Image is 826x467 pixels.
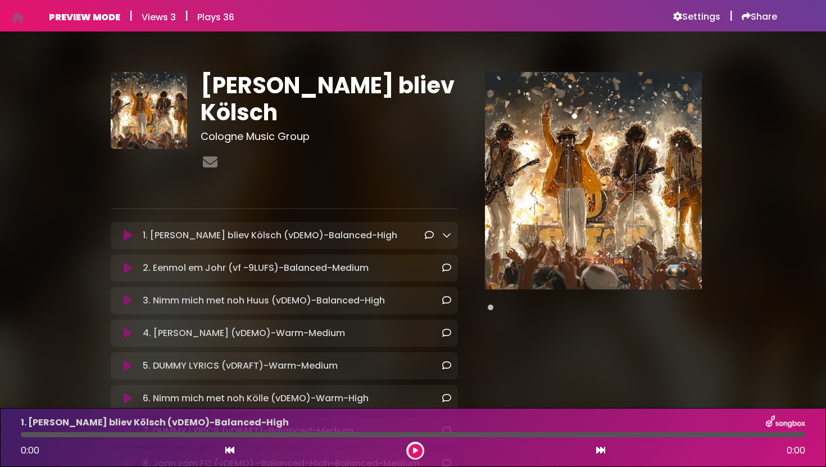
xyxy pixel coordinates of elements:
p: 6. Nimm mich met noh Kölle (vDEMO)-Warm-High [143,392,369,405]
img: songbox-logo-white.png [766,415,805,430]
h6: Plays 36 [197,12,234,22]
h6: PREVIEW MODE [49,12,120,22]
p: 4. [PERSON_NAME] (vDEMO)-Warm-Medium [143,327,345,340]
a: Share [742,11,777,22]
h5: | [185,9,188,22]
p: 3. Nimm mich met noh Huus (vDEMO)-Balanced-High [143,294,385,307]
span: 0:00 [787,444,805,457]
a: Settings [673,11,720,22]
p: 2. Eenmol em Johr (vf -9LUFS)-Balanced-Medium [143,261,369,275]
h5: | [129,9,133,22]
span: 0:00 [21,444,39,457]
img: Main Media [485,72,702,289]
p: 5. DUMMY LYRICS (vDRAFT)-Warm-Medium [143,359,338,373]
p: 1. [PERSON_NAME] bliev Kölsch (vDEMO)-Balanced-High [143,229,397,242]
h5: | [729,9,733,22]
p: 1. [PERSON_NAME] bliev Kölsch (vDEMO)-Balanced-High [21,416,289,429]
img: 7CvscnJpT4ZgYQDj5s5A [111,72,187,148]
h6: Views 3 [142,12,176,22]
h3: Cologne Music Group [201,130,457,143]
h1: [PERSON_NAME] bliev Kölsch [201,72,457,126]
